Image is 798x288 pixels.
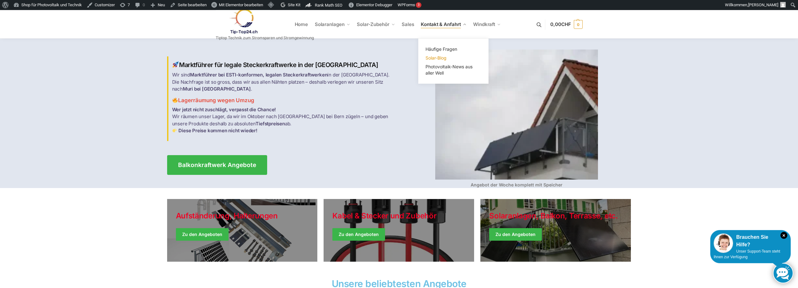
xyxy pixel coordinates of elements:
span: Unser Support-Team steht Ihnen zur Verfügung [714,249,780,259]
a: Photovoltaik-News aus aller Well [422,62,485,77]
span: 0,00 [550,21,571,27]
h3: Lagerräumung wegen Umzug [172,97,395,104]
img: Home 1 [172,61,179,68]
span: [PERSON_NAME] [748,3,778,7]
a: Solar-Zubehör [354,10,398,39]
a: Häufige Fragen [422,45,485,54]
p: Tiptop Technik zum Stromsparen und Stromgewinnung [216,36,314,40]
p: Wir räumen unser Lager, da wir im Oktober nach [GEOGRAPHIC_DATA] bei Bern zügeln – und geben unse... [172,106,395,134]
img: Benutzerbild von Rupert Spoddig [780,2,786,8]
a: Balkonkraftwerk Angebote [167,155,267,175]
span: Windkraft [473,21,495,27]
img: Home 3 [172,128,177,133]
a: Solar-Blog [422,54,485,62]
div: Brauchen Sie Hilfe? [714,233,787,249]
span: 0 [574,20,583,29]
strong: Tiefstpreisen [256,121,285,127]
img: Home 2 [172,97,178,103]
span: Solaranlagen [315,21,345,27]
span: Kontakt & Anfahrt [421,21,461,27]
strong: Wer jetzt nicht zuschlägt, verpasst die Chance! [172,107,276,113]
img: Solaranlagen, Speicheranlagen und Energiesparprodukte [216,9,271,34]
a: Sales [399,10,417,39]
strong: Diese Preise kommen nicht wieder! [178,128,257,134]
span: Solar-Blog [425,55,447,60]
span: Solar-Zubehör [357,21,389,27]
span: Photovoltaik-News aus aller Well [425,64,473,76]
nav: Cart contents [550,10,582,39]
strong: Angebot der Woche komplett mit Speicher [471,182,563,187]
span: Häufige Fragen [425,46,457,52]
div: 3 [416,2,421,8]
a: Windkraft [471,10,504,39]
span: CHF [561,21,571,27]
img: Home 4 [435,50,598,180]
p: Wir sind in der [GEOGRAPHIC_DATA]. Die Nachfrage ist so gross, dass wir aus allen Nähten platzen ... [172,71,395,93]
strong: Muri bei [GEOGRAPHIC_DATA] [183,86,251,92]
a: Holiday Style [167,199,318,262]
span: Sales [402,21,414,27]
img: Customer service [714,233,733,253]
a: Solaranlagen [312,10,352,39]
span: Mit Elementor bearbeiten [219,3,263,7]
a: Winter Jackets [480,199,631,262]
a: Kontakt & Anfahrt [418,10,469,39]
a: Holiday Style [324,199,474,262]
a: 0,00CHF 0 [550,15,582,34]
span: Site Kit [288,3,300,7]
span: Balkonkraftwerk Angebote [178,162,256,168]
i: Schließen [780,232,787,239]
h2: Marktführer für legale Steckerkraftwerke in der [GEOGRAPHIC_DATA] [172,61,395,69]
span: Rank Math SEO [315,3,342,8]
strong: Marktführer bei ESTI-konformen, legalen Steckerkraftwerken [190,72,327,78]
